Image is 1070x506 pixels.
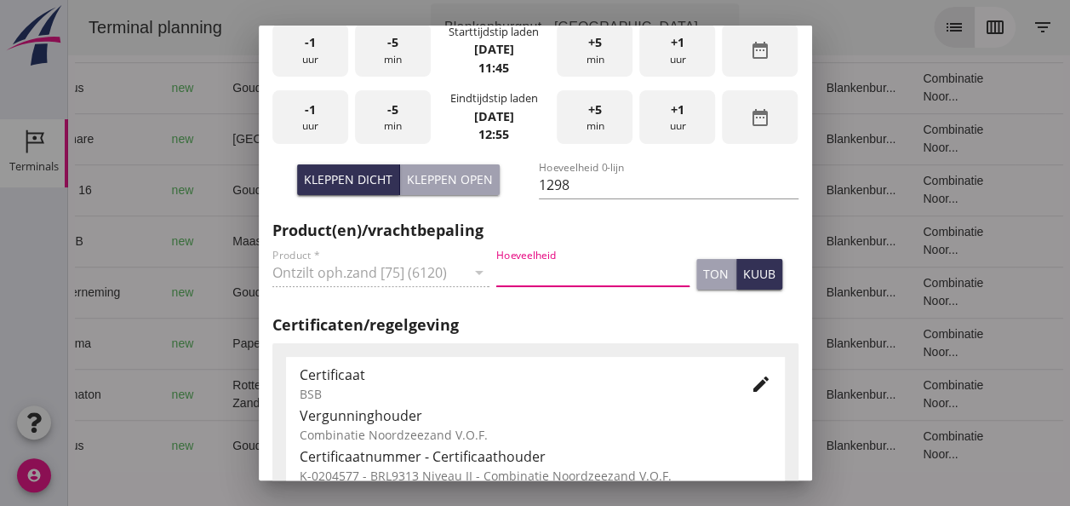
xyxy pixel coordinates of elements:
[750,107,770,128] i: date_range
[407,170,493,188] div: Kleppen open
[841,113,947,164] td: Combinatie Noor...
[300,405,771,426] div: Vergunninghouder
[876,17,896,37] i: list
[207,286,219,298] i: directions_boat
[164,233,307,250] div: Maassluis
[164,335,307,353] div: Papendrecht
[239,337,251,349] i: directions_boat
[387,101,398,119] span: -5
[295,133,307,145] i: directions_boat
[744,318,841,369] td: Blankenbur...
[352,216,445,267] td: 541
[355,90,431,144] div: min
[615,318,745,369] td: 18
[207,82,219,94] i: directions_boat
[400,164,500,195] button: Kleppen open
[164,377,307,412] div: Rotterdam Zandoverslag
[305,33,316,52] span: -1
[225,235,237,247] i: directions_boat
[300,365,724,385] div: Certificaat
[841,318,947,369] td: Combinatie Noor...
[272,219,798,242] h2: Product(en)/vrachtbepaling
[588,33,602,52] span: +5
[744,420,841,471] td: Blankenbur...
[90,216,152,267] td: new
[529,420,615,471] td: Ontzilt oph.zan...
[473,108,513,124] strong: [DATE]
[615,113,745,164] td: 18
[615,267,745,318] td: 18
[529,369,615,420] td: Filling sand
[355,24,431,78] div: min
[7,15,168,39] div: Terminal planning
[744,216,841,267] td: Blankenbur...
[295,388,307,400] i: directions_boat
[478,126,509,142] strong: 12:55
[744,62,841,113] td: Blankenbur...
[90,369,152,420] td: new
[744,164,841,216] td: Blankenbur...
[352,420,445,471] td: 999
[744,369,841,420] td: Blankenbur...
[917,17,937,37] i: calendar_view_week
[529,267,615,318] td: Ontzilt oph.zan...
[90,267,152,318] td: new
[529,62,615,113] td: Ontzilt oph.zan...
[478,60,509,76] strong: 11:45
[352,369,445,420] td: 994
[164,79,307,97] div: Gouda
[736,259,782,290] button: kuub
[615,216,745,267] td: 18
[703,265,729,283] div: ton
[272,24,348,78] div: uur
[300,426,771,444] div: Combinatie Noordzeezand V.O.F.
[272,313,798,336] h2: Certificaten/regelgeving
[164,181,307,199] div: Gouda
[529,318,615,369] td: Filling sand
[90,113,152,164] td: new
[352,62,445,113] td: 999
[615,62,745,113] td: 18
[385,83,398,94] small: m3
[304,170,392,188] div: Kleppen dicht
[207,184,219,196] i: directions_boat
[297,164,400,195] button: Kleppen dicht
[964,17,985,37] i: filter_list
[639,24,715,78] div: uur
[449,90,537,106] div: Eindtijdstip laden
[841,62,947,113] td: Combinatie Noor...
[300,446,771,467] div: Certificaatnummer - Certificaathouder
[449,24,539,40] div: Starttijdstip laden
[557,90,632,144] div: min
[164,437,307,455] div: Gouda
[352,318,445,369] td: 994
[352,113,445,164] td: 434
[615,164,745,216] td: 18
[473,41,513,57] strong: [DATE]
[557,24,632,78] div: min
[352,164,445,216] td: 1231
[615,420,745,471] td: 18
[841,267,947,318] td: Combinatie Noor...
[300,467,771,485] div: K-0204577 - BRL9313 Niveau II - Combinatie Noordzeezand V.O.F.
[300,385,724,403] div: BSB
[164,130,307,148] div: [GEOGRAPHIC_DATA]
[392,288,405,298] small: m3
[90,318,152,369] td: new
[615,369,745,420] td: 18
[272,90,348,144] div: uur
[90,164,152,216] td: new
[90,62,152,113] td: new
[588,101,602,119] span: +5
[744,113,841,164] td: Blankenbur...
[305,101,316,119] span: -1
[639,90,715,144] div: uur
[385,135,398,145] small: m3
[841,216,947,267] td: Combinatie Noor...
[164,284,307,302] div: Gouda
[743,265,775,283] div: kuub
[841,420,947,471] td: Combinatie Noor...
[352,267,445,318] td: 1231
[529,164,615,216] td: Ontzilt oph.zan...
[392,186,405,196] small: m3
